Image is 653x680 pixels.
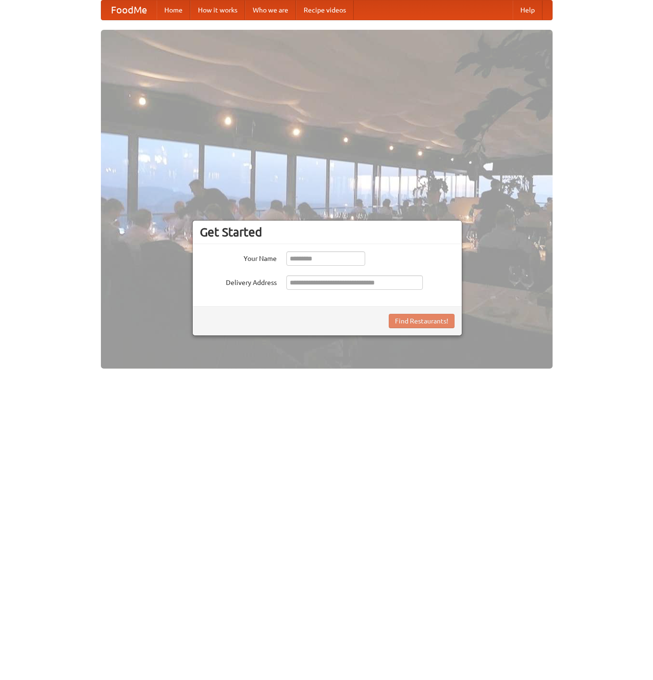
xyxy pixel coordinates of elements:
[200,225,455,239] h3: Get Started
[296,0,354,20] a: Recipe videos
[101,0,157,20] a: FoodMe
[389,314,455,328] button: Find Restaurants!
[245,0,296,20] a: Who we are
[190,0,245,20] a: How it works
[513,0,542,20] a: Help
[200,275,277,287] label: Delivery Address
[157,0,190,20] a: Home
[200,251,277,263] label: Your Name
